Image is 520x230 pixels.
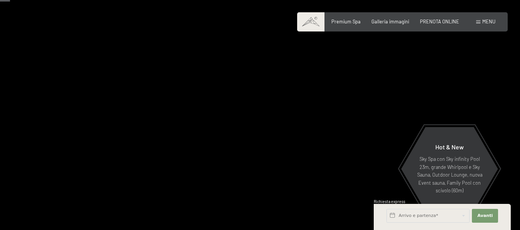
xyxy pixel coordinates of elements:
[371,18,409,25] a: Galleria immagini
[374,199,405,204] span: Richiesta express
[435,143,464,151] span: Hot & New
[420,18,459,25] a: PRENOTA ONLINE
[482,18,495,25] span: Menu
[477,213,493,219] span: Avanti
[416,155,483,194] p: Sky Spa con Sky infinity Pool 23m, grande Whirlpool e Sky Sauna, Outdoor Lounge, nuova Event saun...
[331,18,361,25] a: Premium Spa
[401,127,498,211] a: Hot & New Sky Spa con Sky infinity Pool 23m, grande Whirlpool e Sky Sauna, Outdoor Lounge, nuova ...
[472,209,498,223] button: Avanti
